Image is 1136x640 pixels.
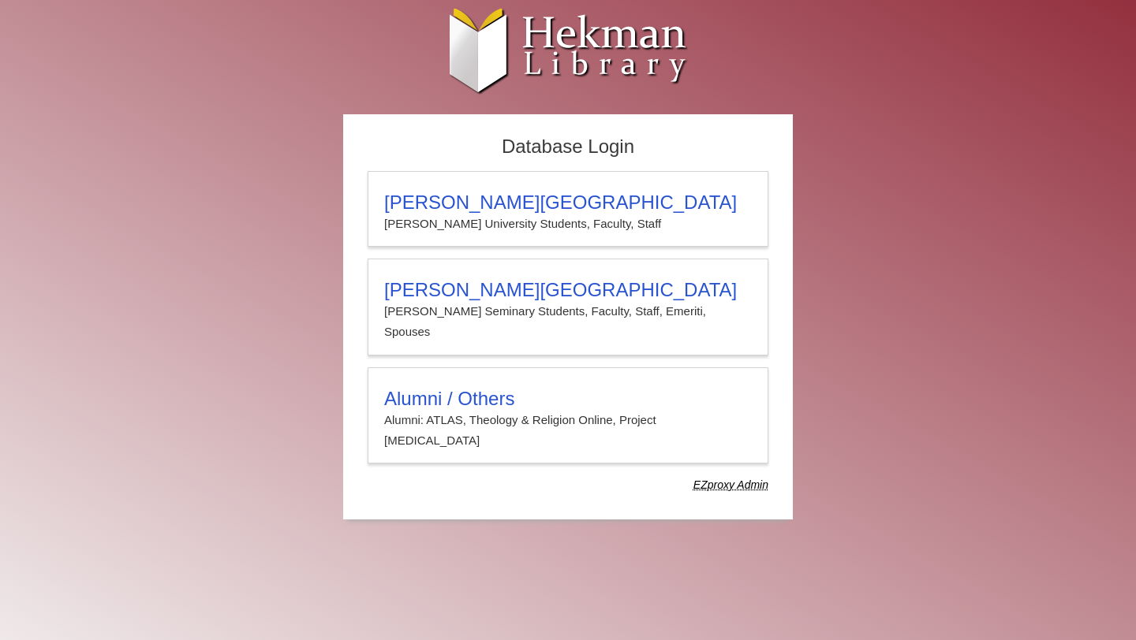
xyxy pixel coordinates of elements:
h2: Database Login [360,131,776,163]
p: Alumni: ATLAS, Theology & Religion Online, Project [MEDICAL_DATA] [384,410,752,452]
a: [PERSON_NAME][GEOGRAPHIC_DATA][PERSON_NAME] University Students, Faculty, Staff [368,171,768,247]
summary: Alumni / OthersAlumni: ATLAS, Theology & Religion Online, Project [MEDICAL_DATA] [384,388,752,452]
h3: [PERSON_NAME][GEOGRAPHIC_DATA] [384,279,752,301]
p: [PERSON_NAME] University Students, Faculty, Staff [384,214,752,234]
p: [PERSON_NAME] Seminary Students, Faculty, Staff, Emeriti, Spouses [384,301,752,343]
h3: Alumni / Others [384,388,752,410]
h3: [PERSON_NAME][GEOGRAPHIC_DATA] [384,192,752,214]
a: [PERSON_NAME][GEOGRAPHIC_DATA][PERSON_NAME] Seminary Students, Faculty, Staff, Emeriti, Spouses [368,259,768,355]
dfn: Use Alumni login [693,478,768,491]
